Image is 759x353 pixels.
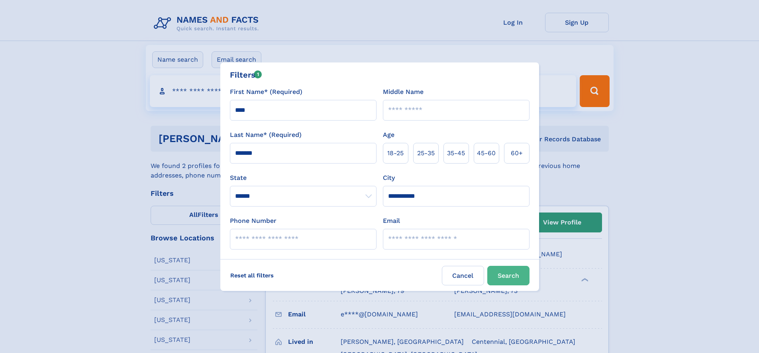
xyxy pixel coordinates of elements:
label: Reset all filters [225,266,279,285]
span: 60+ [511,148,523,158]
label: Phone Number [230,216,277,226]
span: 45‑60 [477,148,496,158]
label: Middle Name [383,87,424,97]
label: Age [383,130,394,140]
span: 35‑45 [447,148,465,158]
label: Last Name* (Required) [230,130,302,140]
label: State [230,173,377,183]
span: 25‑35 [417,148,435,158]
label: First Name* (Required) [230,87,302,97]
label: Email [383,216,400,226]
span: 18‑25 [387,148,404,158]
button: Search [487,266,530,285]
div: Filters [230,69,262,81]
label: City [383,173,395,183]
label: Cancel [442,266,484,285]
